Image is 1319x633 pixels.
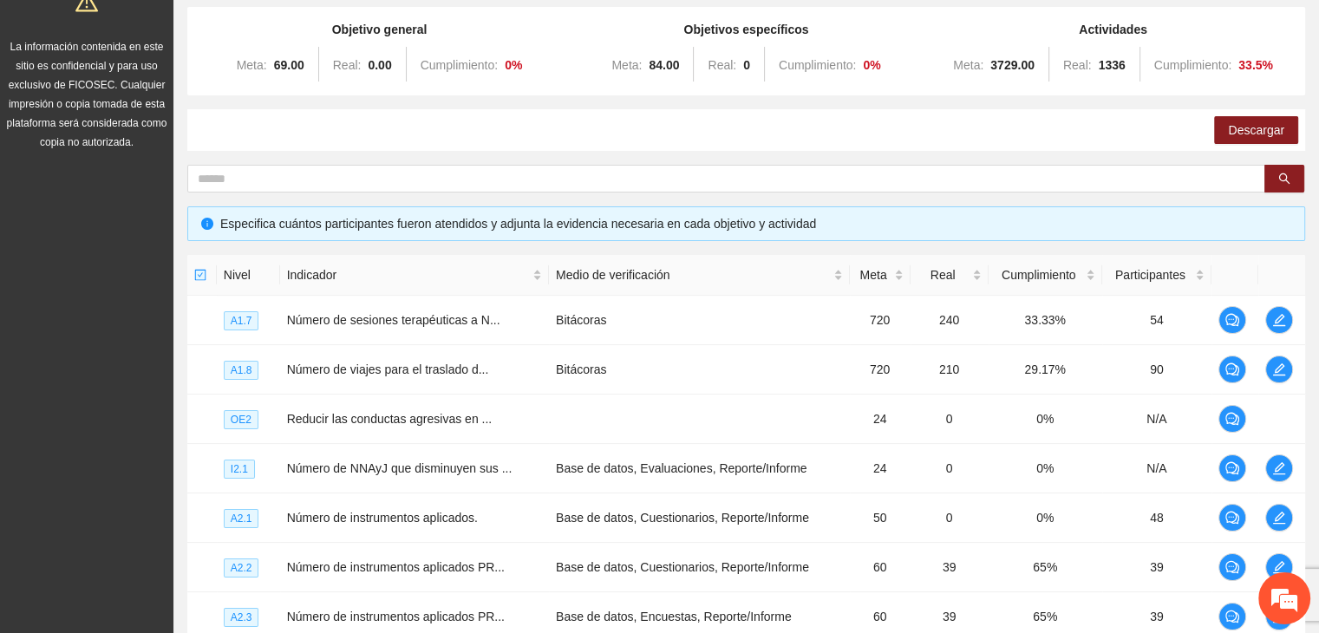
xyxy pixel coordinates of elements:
td: 0% [989,395,1102,444]
span: Descargar [1228,121,1284,140]
td: Base de datos, Evaluaciones, Reporte/Informe [549,444,850,493]
div: Minimizar ventana de chat en vivo [284,9,326,50]
button: comment [1218,356,1246,383]
span: Cumplimiento [996,265,1082,284]
strong: 0.00 [368,58,391,72]
button: comment [1218,553,1246,581]
span: Número de instrumentos aplicados PR... [287,560,505,574]
strong: Objetivo general [332,23,428,36]
td: 60 [850,543,911,592]
span: Cumplimiento: [1154,58,1231,72]
span: Indicador [287,265,529,284]
th: Cumplimiento [989,255,1102,296]
span: Meta: [953,58,983,72]
button: edit [1265,306,1293,334]
td: Base de datos, Cuestionarios, Reporte/Informe [549,493,850,543]
button: Descargar [1214,116,1298,144]
td: 39 [1102,543,1211,592]
span: A2.2 [224,558,259,578]
strong: 3729.00 [990,58,1035,72]
td: Número de instrumentos aplicados. [280,493,549,543]
span: Reducir las conductas agresivas en ... [287,412,493,426]
span: Participantes [1109,265,1192,284]
strong: 33.5 % [1238,58,1273,72]
strong: 0 % [505,58,522,72]
span: search [1278,173,1290,186]
td: 0% [989,444,1102,493]
span: Número de sesiones terapéuticas a N... [287,313,500,327]
td: 720 [850,345,911,395]
button: edit [1265,553,1293,581]
span: check-square [194,269,206,281]
span: edit [1266,461,1292,475]
span: info-circle [201,218,213,230]
span: Meta [857,265,891,284]
td: N/A [1102,444,1211,493]
span: A1.8 [224,361,259,380]
span: Meta: [237,58,267,72]
button: edit [1265,504,1293,532]
strong: 84.00 [649,58,679,72]
td: 210 [911,345,989,395]
button: comment [1218,603,1246,630]
strong: 1336 [1098,58,1125,72]
td: Base de datos, Cuestionarios, Reporte/Informe [549,543,850,592]
td: 720 [850,296,911,345]
td: 54 [1102,296,1211,345]
button: comment [1218,306,1246,334]
th: Real [911,255,989,296]
span: A1.7 [224,311,259,330]
th: Meta [850,255,911,296]
td: 0 [911,493,989,543]
span: Estamos en línea. [101,213,239,388]
td: N/A [1102,395,1211,444]
td: 39 [911,543,989,592]
span: Número de instrumentos aplicados PR... [287,610,505,623]
strong: Objetivos específicos [684,23,809,36]
span: edit [1266,313,1292,327]
div: Chatee con nosotros ahora [90,88,291,111]
td: Bitácoras [549,296,850,345]
th: Medio de verificación [549,255,850,296]
td: 0 [911,395,989,444]
td: Bitácoras [549,345,850,395]
td: 240 [911,296,989,345]
button: comment [1218,454,1246,482]
button: search [1264,165,1304,193]
th: Participantes [1102,255,1211,296]
strong: Actividades [1079,23,1147,36]
span: edit [1266,362,1292,376]
td: 90 [1102,345,1211,395]
textarea: Escriba su mensaje y pulse “Intro” [9,437,330,498]
span: edit [1266,560,1292,574]
span: Medio de verificación [556,265,830,284]
span: Número de viajes para el traslado d... [287,362,489,376]
td: 65% [989,543,1102,592]
td: 0 [911,444,989,493]
span: edit [1266,511,1292,525]
span: Real [917,265,969,284]
strong: 69.00 [274,58,304,72]
td: 24 [850,395,911,444]
span: Meta: [611,58,642,72]
strong: 0 [743,58,750,72]
th: Nivel [217,255,280,296]
span: A2.1 [224,509,259,528]
th: Indicador [280,255,549,296]
button: edit [1265,356,1293,383]
span: Real: [708,58,736,72]
span: OE2 [224,410,258,429]
button: edit [1265,454,1293,482]
td: 48 [1102,493,1211,543]
span: Número de NNAyJ que disminuyen sus ... [287,461,513,475]
td: 50 [850,493,911,543]
td: 0% [989,493,1102,543]
span: I2.1 [224,460,255,479]
strong: 0 % [863,58,880,72]
span: Cumplimiento: [779,58,856,72]
span: La información contenida en este sitio es confidencial y para uso exclusivo de FICOSEC. Cualquier... [7,41,167,148]
span: Real: [1063,58,1092,72]
td: 33.33% [989,296,1102,345]
div: Especifica cuántos participantes fueron atendidos y adjunta la evidencia necesaria en cada objeti... [220,214,1291,233]
button: comment [1218,405,1246,433]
